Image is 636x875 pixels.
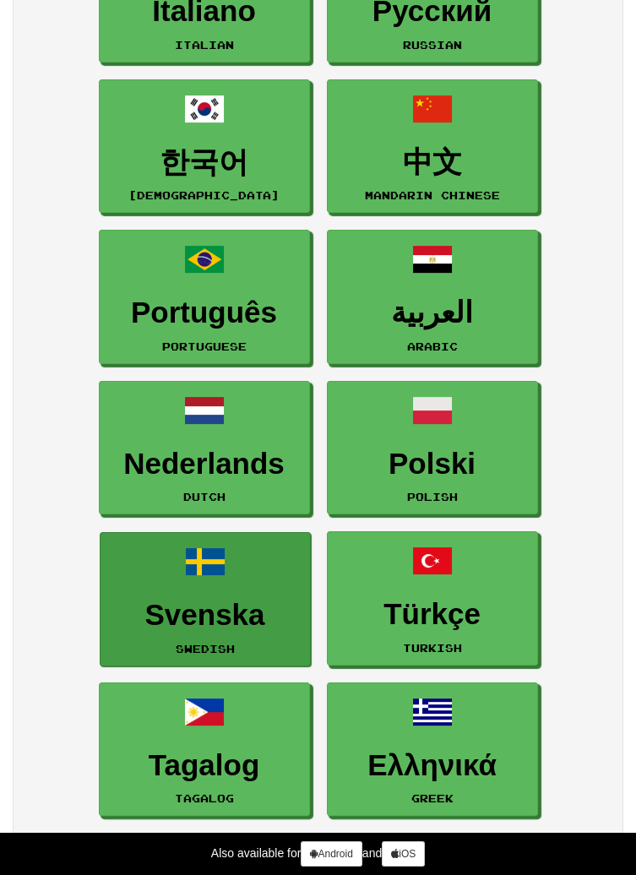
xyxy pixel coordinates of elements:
[99,381,310,515] a: NederlandsDutch
[176,643,235,655] small: Swedish
[407,491,458,503] small: Polish
[327,531,538,666] a: TürkçeTurkish
[99,682,310,817] a: TagalogTagalog
[108,146,301,179] h3: 한국어
[336,448,529,481] h3: Polski
[162,340,247,352] small: Portuguese
[100,532,311,666] a: SvenskaSwedish
[301,841,361,867] a: Android
[108,296,301,329] h3: Português
[403,642,462,654] small: Turkish
[365,189,500,201] small: Mandarin Chinese
[336,296,529,329] h3: العربية
[108,749,301,782] h3: Tagalog
[183,491,226,503] small: Dutch
[327,230,538,364] a: العربيةArabic
[175,792,234,804] small: Tagalog
[99,79,310,214] a: 한국어[DEMOGRAPHIC_DATA]
[327,682,538,817] a: ΕλληνικάGreek
[336,598,529,631] h3: Türkçe
[108,448,301,481] h3: Nederlands
[128,189,280,201] small: [DEMOGRAPHIC_DATA]
[99,230,310,364] a: PortuguêsPortuguese
[407,340,458,352] small: Arabic
[336,749,529,782] h3: Ελληνικά
[382,841,425,867] a: iOS
[411,792,454,804] small: Greek
[403,39,462,51] small: Russian
[109,599,302,632] h3: Svenska
[327,381,538,515] a: PolskiPolish
[327,79,538,214] a: 中文Mandarin Chinese
[175,39,234,51] small: Italian
[336,146,529,179] h3: 中文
